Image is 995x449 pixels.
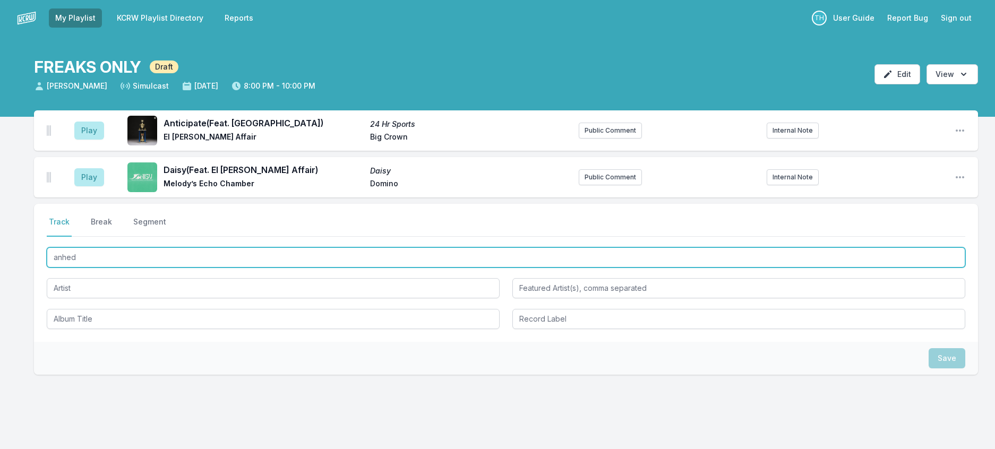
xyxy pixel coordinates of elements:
[370,166,570,176] span: Daisy
[74,168,104,186] button: Play
[881,8,934,28] a: Report Bug
[955,125,965,136] button: Open playlist item options
[927,64,978,84] button: Open options
[164,163,364,176] span: Daisy (Feat. El [PERSON_NAME] Affair)
[827,8,881,28] a: User Guide
[512,309,965,329] input: Record Label
[231,81,315,91] span: 8:00 PM - 10:00 PM
[47,278,500,298] input: Artist
[164,178,364,191] span: Melody’s Echo Chamber
[49,8,102,28] a: My Playlist
[182,81,218,91] span: [DATE]
[34,57,141,76] h1: FREAKS ONLY
[579,169,642,185] button: Public Comment
[131,217,168,237] button: Segment
[370,178,570,191] span: Domino
[370,119,570,129] span: 24 Hr Sports
[164,132,364,144] span: El [PERSON_NAME] Affair
[164,117,364,129] span: Anticipate (Feat. [GEOGRAPHIC_DATA])
[17,8,36,28] img: logo-white-87cec1fa9cbef997252546196dc51331.png
[934,8,978,28] button: Sign out
[127,162,157,192] img: Daisy
[127,116,157,145] img: 24 Hr Sports
[579,123,642,139] button: Public Comment
[74,122,104,140] button: Play
[47,172,51,183] img: Drag Handle
[767,123,819,139] button: Internal Note
[89,217,114,237] button: Break
[218,8,260,28] a: Reports
[47,125,51,136] img: Drag Handle
[34,81,107,91] span: [PERSON_NAME]
[370,132,570,144] span: Big Crown
[512,278,965,298] input: Featured Artist(s), comma separated
[47,217,72,237] button: Track
[929,348,965,368] button: Save
[120,81,169,91] span: Simulcast
[812,11,827,25] p: Travis Holcombe
[47,309,500,329] input: Album Title
[150,61,178,73] span: Draft
[874,64,920,84] button: Edit
[47,247,965,267] input: Track Title
[955,172,965,183] button: Open playlist item options
[767,169,819,185] button: Internal Note
[110,8,210,28] a: KCRW Playlist Directory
